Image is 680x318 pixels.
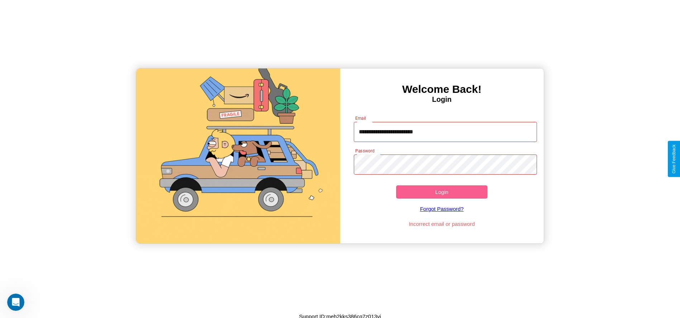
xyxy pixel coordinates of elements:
button: Login [396,185,488,199]
p: Incorrect email or password [350,219,533,229]
a: Forgot Password? [350,199,533,219]
label: Password [355,148,374,154]
img: gif [136,68,340,243]
label: Email [355,115,366,121]
h3: Welcome Back! [340,83,544,95]
h4: Login [340,95,544,104]
iframe: Intercom live chat [7,294,24,311]
div: Give Feedback [671,144,676,174]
